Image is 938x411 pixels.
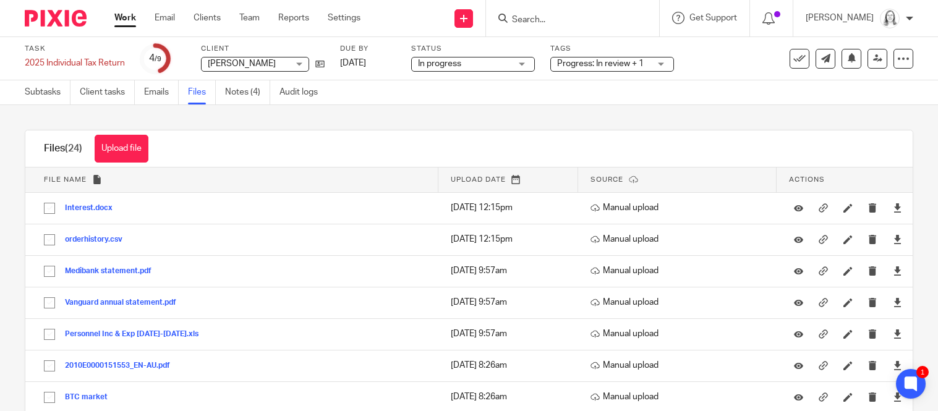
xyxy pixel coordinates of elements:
a: Work [114,12,136,24]
p: [DATE] 12:15pm [451,201,572,214]
span: File name [44,176,87,183]
a: Reports [278,12,309,24]
input: Select [38,197,61,220]
p: Manual upload [591,265,770,277]
button: 2010E0000151553_EN-AU.pdf [65,362,179,370]
p: Manual upload [591,359,770,371]
a: Download [893,391,902,403]
input: Select [38,260,61,283]
input: Select [38,323,61,346]
span: (24) [65,143,82,153]
a: Audit logs [279,80,327,104]
img: Eleanor%20Shakeshaft.jpg [880,9,900,28]
img: Pixie [25,10,87,27]
label: Status [411,44,535,54]
p: [DATE] 12:15pm [451,233,572,245]
a: Team [239,12,260,24]
label: Client [201,44,325,54]
button: Vanguard annual statement.pdf [65,299,185,307]
a: Settings [328,12,360,24]
a: Download [893,296,902,308]
p: Manual upload [591,328,770,340]
a: Download [893,201,902,214]
label: Tags [550,44,674,54]
input: Search [511,15,622,26]
a: Files [188,80,216,104]
a: Notes (4) [225,80,270,104]
small: /9 [155,56,161,62]
span: [DATE] [340,59,366,67]
p: [DATE] 9:57am [451,265,572,277]
span: Actions [789,176,825,183]
p: Manual upload [591,296,770,308]
a: Download [893,233,902,245]
label: Due by [340,44,396,54]
input: Select [38,354,61,378]
button: Upload file [95,135,148,163]
p: [DATE] 8:26am [451,359,572,371]
div: 4 [149,51,161,66]
button: Medibank statement.pdf [65,267,161,276]
span: Source [591,176,623,183]
button: BTC market [65,393,117,402]
a: Client tasks [80,80,135,104]
label: Task [25,44,125,54]
a: Subtasks [25,80,70,104]
a: Download [893,359,902,371]
button: Interest.docx [65,204,122,213]
input: Select [38,228,61,252]
p: [DATE] 8:26am [451,391,572,403]
button: Personnel Inc & Exp [DATE]-[DATE].xls [65,330,208,339]
p: [DATE] 9:57am [451,328,572,340]
input: Select [38,386,61,409]
h1: Files [44,142,82,155]
span: Progress: In review + 1 [557,59,644,68]
p: Manual upload [591,391,770,403]
div: 1 [916,366,929,378]
a: Email [155,12,175,24]
div: 2025 Individual Tax Return [25,57,125,69]
span: Upload date [451,176,506,183]
a: Clients [194,12,221,24]
a: Download [893,328,902,340]
p: Manual upload [591,201,770,214]
a: Download [893,265,902,277]
p: [DATE] 9:57am [451,296,572,308]
span: Get Support [689,14,737,22]
a: Emails [144,80,179,104]
p: [PERSON_NAME] [806,12,874,24]
button: orderhistory.csv [65,235,132,244]
input: Select [38,291,61,315]
span: [PERSON_NAME] [208,59,276,68]
span: In progress [418,59,461,68]
p: Manual upload [591,233,770,245]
